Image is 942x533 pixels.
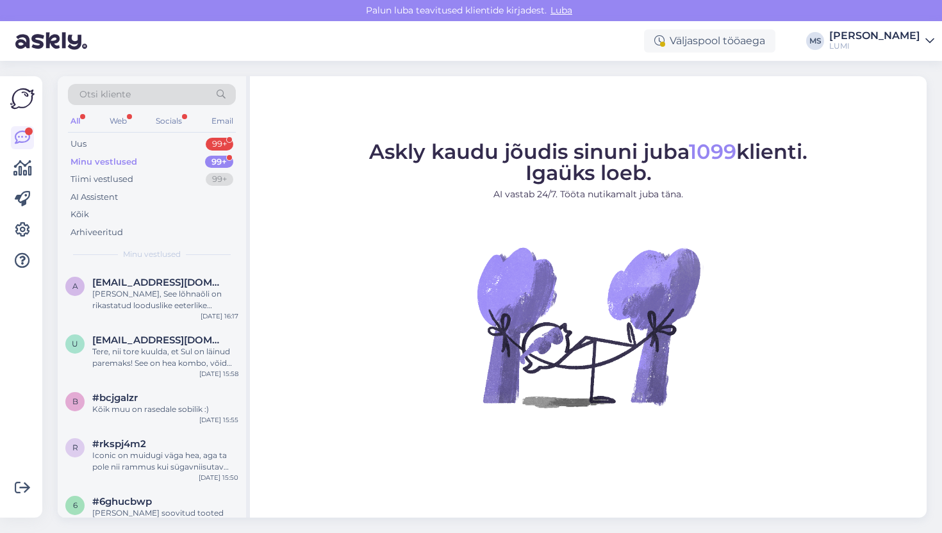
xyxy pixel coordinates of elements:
[199,473,238,482] div: [DATE] 15:50
[199,369,238,379] div: [DATE] 15:58
[92,346,238,369] div: Tere, nii tore kuulda, et Sul on läinud paremaks! See on hea kombo, võid veel lisada näiteks CBD ...
[206,138,233,151] div: 99+
[70,226,123,239] div: Arhiveeritud
[92,450,238,473] div: Iconic on muidugi väga hea, aga ta pole nii rammus kui sügavniisutav kreem, mis sobib just teie k...
[92,277,226,288] span: anneli.joonas@vendisys.com
[92,288,238,311] div: [PERSON_NAME], See lõhnaõli on rikastatud looduslike eeterlike [PERSON_NAME] ekstraktidega, sealh...
[201,311,238,321] div: [DATE] 16:17
[473,211,704,442] img: No Chat active
[10,86,35,111] img: Askly Logo
[70,156,137,168] div: Minu vestlused
[72,397,78,406] span: b
[107,113,129,129] div: Web
[205,156,233,168] div: 99+
[72,443,78,452] span: r
[829,31,934,51] a: [PERSON_NAME]LUMI
[70,138,87,151] div: Uus
[70,208,89,221] div: Kõik
[92,496,152,507] span: #6ghucbwp
[206,173,233,186] div: 99+
[70,173,133,186] div: Tiimi vestlused
[68,113,83,129] div: All
[369,139,807,185] span: Askly kaudu jõudis sinuni juba klienti. Igaüks loeb.
[153,113,185,129] div: Socials
[92,507,238,530] div: [PERSON_NAME] soovitud tooted seal kohal olemas on
[829,31,920,41] div: [PERSON_NAME]
[92,438,146,450] span: #rkspj4m2
[209,113,236,129] div: Email
[689,139,736,164] span: 1099
[806,32,824,50] div: MS
[829,41,920,51] div: LUMI
[70,191,118,204] div: AI Assistent
[123,249,181,260] span: Minu vestlused
[92,404,238,415] div: Kõik muu on rasedale sobilik :)
[369,188,807,201] p: AI vastab 24/7. Tööta nutikamalt juba täna.
[73,500,78,510] span: 6
[92,392,138,404] span: #bcjgalzr
[547,4,576,16] span: Luba
[72,281,78,291] span: a
[79,88,131,101] span: Otsi kliente
[644,29,775,53] div: Väljaspool tööaega
[199,415,238,425] div: [DATE] 15:55
[72,339,78,348] span: u
[92,334,226,346] span: urmelijoost@gmail.com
